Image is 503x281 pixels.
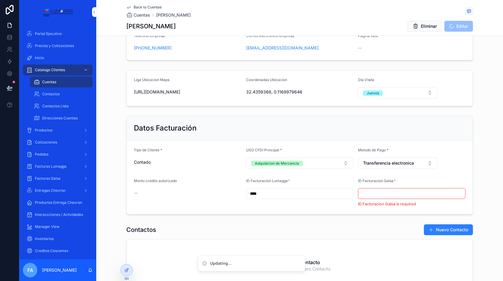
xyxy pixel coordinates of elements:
span: Tipo de Cliente * [134,148,162,152]
span: Facturas Lumaggs [35,164,66,169]
a: Cotizaciones [23,137,93,148]
a: Productos [23,125,93,136]
a: Interaccciones / Actividades [23,209,93,220]
a: Cuentas [30,77,93,87]
h1: Contactos [126,226,156,234]
span: Contactos [42,92,60,96]
a: Inventarios [23,233,93,244]
a: Pedidos [23,149,93,160]
span: Manager View [35,224,60,229]
div: Adquisicion de Mercancia [255,161,299,166]
span: Creditos Cescemex [35,248,69,253]
button: Eliminar [407,21,442,32]
span: Entregas Chevron [35,188,66,193]
span: Cuentas [134,12,150,18]
span: Inventarios [35,236,54,241]
span: Catalogo Clientes [35,68,65,72]
a: Direcciones Cuentas [30,113,93,124]
span: Facturas Galsa [35,176,60,181]
div: scrollable content [19,24,96,259]
a: Contactos [30,89,93,99]
a: Entregas Chevron [23,185,93,196]
a: Portal Ejecutivo [23,28,93,39]
button: Nuevo Contacto [424,224,473,235]
span: Portal Ejecutivo [35,31,62,36]
span: ID Facturacion Lumaggs [246,178,288,183]
span: Inicio [35,55,44,60]
span: Productos [35,128,52,133]
span: Interaccciones / Actividades [35,212,83,217]
img: App logo [42,7,73,17]
p: [PERSON_NAME] [42,267,77,273]
span: Pedidos [35,152,48,157]
span: -- [134,190,137,196]
a: Contactos Lista [30,101,93,112]
a: Cuentas [126,12,150,18]
span: Contado [134,159,151,165]
a: [EMAIL_ADDRESS][DOMAIN_NAME] [246,45,319,51]
span: Eliminar [421,23,437,29]
a: Facturas Lumaggs [23,161,93,172]
span: Monto credito autorizado [134,178,177,183]
span: -- [358,45,362,51]
a: Back to Cuentas [126,5,162,10]
span: Back to Cuentas [134,5,162,10]
a: Precios y Cotizaciones [23,40,93,51]
a: [PHONE_NUMBER] [134,45,171,51]
span: ID Facturacion Galsa [358,178,393,183]
button: Select Button [246,157,353,169]
a: Facturas Galsa [23,173,93,184]
div: Jueves [367,90,379,96]
span: Dia Visita [358,77,374,82]
span: Precios y Cotizaciones [35,43,74,48]
p: ID Facturacion Galsa is required [358,201,465,207]
button: Select Button [358,157,437,169]
a: Manager View [23,221,93,232]
a: Productos Entrega Chevron [23,197,93,208]
span: FA [27,267,33,274]
span: Cuentas [42,80,56,84]
button: Select Button [358,87,437,99]
span: Cotizaciones [35,140,57,145]
span: [URL][DOMAIN_NAME] [134,89,241,95]
span: Coordenadas Ubicacion [246,77,287,82]
h1: [PERSON_NAME] [126,22,176,30]
span: Metodo de Pago * [358,148,388,152]
a: [PERSON_NAME] [156,12,191,18]
span: USO CFDI Principal * [246,148,282,152]
a: Inicio [23,52,93,63]
div: Updating... [210,260,232,267]
h2: Datos Facturación [134,123,196,133]
span: Liga Ubicacion Maps [134,77,169,82]
a: Creditos Cescemex [23,245,93,256]
span: Transferencia electronica [363,160,414,166]
span: Direcciones Cuentas [42,116,78,121]
span: 32.4359368, 0.1169979646 [246,89,353,95]
span: Contactos Lista [42,104,69,109]
span: Productos Entrega Chevron [35,200,82,205]
a: Catalogo Clientes [23,65,93,75]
